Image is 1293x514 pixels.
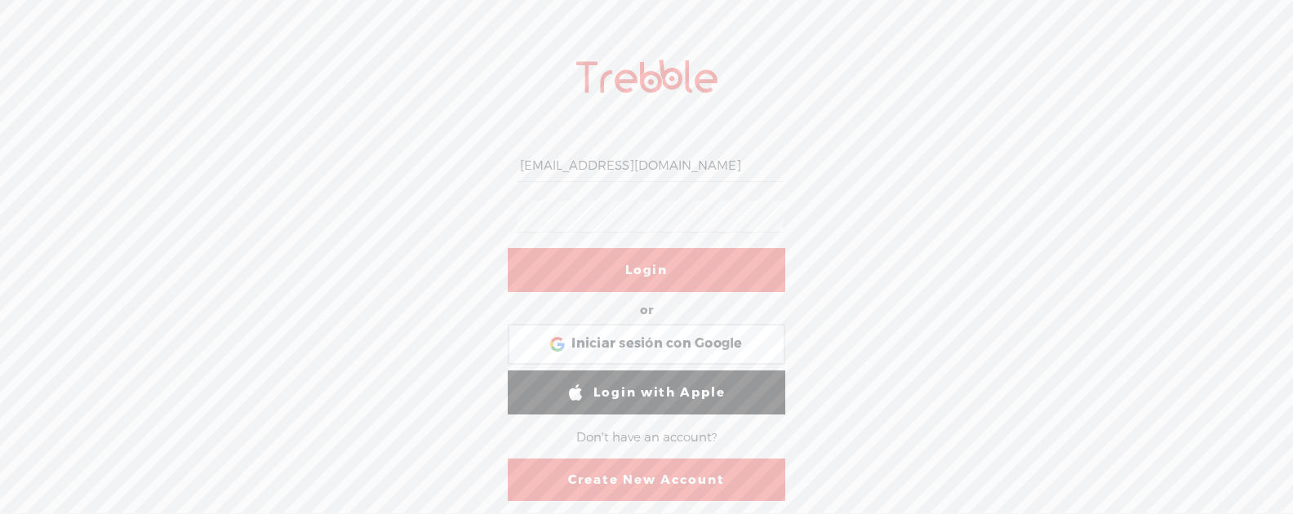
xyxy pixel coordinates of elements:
div: or [640,298,653,324]
a: Login with Apple [508,370,785,414]
div: Don't have an account? [576,421,717,455]
a: Login [508,248,785,292]
a: Create New Account [508,459,785,501]
span: Iniciar sesión con Google [571,335,742,352]
input: Username [517,150,782,182]
div: Iniciar sesión con Google [508,324,785,365]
